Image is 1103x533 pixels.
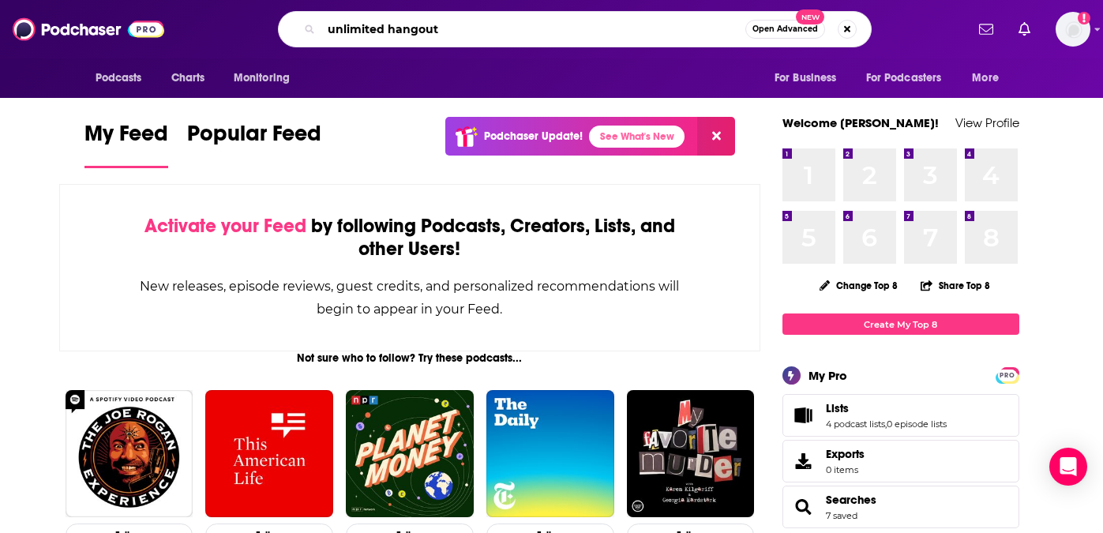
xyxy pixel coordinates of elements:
img: My Favorite Murder with Karen Kilgariff and Georgia Hardstark [627,390,755,518]
img: User Profile [1056,12,1090,47]
span: Popular Feed [187,120,321,156]
span: Monitoring [234,67,290,89]
p: Podchaser Update! [484,129,583,143]
div: Open Intercom Messenger [1049,448,1087,486]
button: open menu [856,63,965,93]
div: My Pro [808,368,847,383]
button: Share Top 8 [920,270,991,301]
span: PRO [998,370,1017,381]
span: Lists [782,394,1019,437]
a: Show notifications dropdown [973,16,1000,43]
span: Logged in as teisenbe [1056,12,1090,47]
button: Change Top 8 [810,276,908,295]
a: PRO [998,369,1017,381]
a: 0 episode lists [887,419,947,430]
a: Welcome [PERSON_NAME]! [782,115,939,130]
div: Search podcasts, credits, & more... [278,11,872,47]
span: , [885,419,887,430]
a: My Feed [84,120,168,168]
span: Exports [788,450,820,472]
a: Popular Feed [187,120,321,168]
button: Open AdvancedNew [745,20,825,39]
a: Create My Top 8 [782,313,1019,335]
a: Searches [788,496,820,518]
div: Not sure who to follow? Try these podcasts... [59,351,761,365]
span: Exports [826,447,865,461]
button: open menu [763,63,857,93]
a: Searches [826,493,876,507]
span: Podcasts [96,67,142,89]
img: The Daily [486,390,614,518]
span: More [972,67,999,89]
a: Show notifications dropdown [1012,16,1037,43]
span: For Business [775,67,837,89]
button: Show profile menu [1056,12,1090,47]
span: New [796,9,824,24]
a: View Profile [955,115,1019,130]
div: New releases, episode reviews, guest credits, and personalized recommendations will begin to appe... [139,275,681,321]
span: For Podcasters [866,67,942,89]
span: Searches [782,486,1019,528]
a: Charts [161,63,215,93]
span: Lists [826,401,849,415]
button: open menu [961,63,1019,93]
button: open menu [84,63,163,93]
span: Activate your Feed [144,214,306,238]
a: Lists [826,401,947,415]
span: Open Advanced [752,25,818,33]
img: Podchaser - Follow, Share and Rate Podcasts [13,14,164,44]
span: My Feed [84,120,168,156]
img: This American Life [205,390,333,518]
svg: Add a profile image [1078,12,1090,24]
a: Exports [782,440,1019,482]
a: See What's New [589,126,685,148]
input: Search podcasts, credits, & more... [321,17,745,42]
img: Planet Money [346,390,474,518]
span: Charts [171,67,205,89]
span: 0 items [826,464,865,475]
img: The Joe Rogan Experience [66,390,193,518]
a: 4 podcast lists [826,419,885,430]
button: open menu [223,63,310,93]
a: Lists [788,404,820,426]
a: 7 saved [826,510,857,521]
div: by following Podcasts, Creators, Lists, and other Users! [139,215,681,261]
